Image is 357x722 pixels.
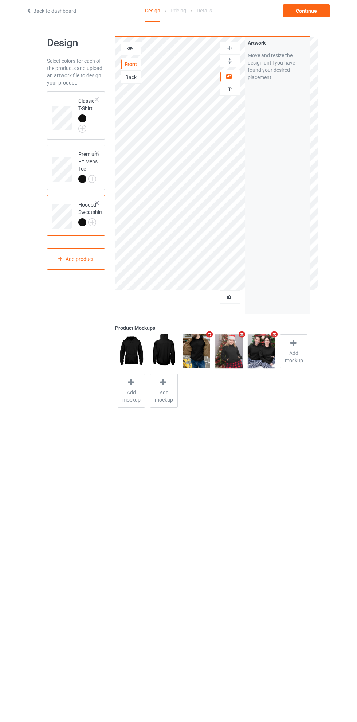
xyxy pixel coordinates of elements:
span: Add mockup [150,389,177,403]
div: Artwork [248,39,307,47]
div: Add mockup [118,374,145,408]
img: svg+xml;base64,PD94bWwgdmVyc2lvbj0iMS4wIiBlbmNvZGluZz0iVVRGLTgiPz4KPHN2ZyB3aWR0aD0iMjJweCIgaGVpZ2... [88,218,96,226]
i: Remove mockup [238,331,247,338]
img: svg+xml;base64,PD94bWwgdmVyc2lvbj0iMS4wIiBlbmNvZGluZz0iVVRGLTgiPz4KPHN2ZyB3aWR0aD0iMjJweCIgaGVpZ2... [88,175,96,183]
img: regular.jpg [215,334,243,368]
div: Front [121,61,141,68]
img: regular.jpg [183,334,210,368]
div: Pricing [170,0,186,21]
img: regular.jpg [150,334,177,368]
img: svg%3E%0A [226,86,233,93]
div: Premium Fit Mens Tee [78,151,99,183]
div: Premium Fit Mens Tee [47,145,105,190]
div: Move and resize the design until you have found your desired placement [248,52,307,81]
img: regular.jpg [248,334,275,368]
i: Remove mockup [270,331,279,338]
img: svg%3E%0A [226,58,233,65]
div: Hooded Sweatshirt [47,195,105,236]
div: Hooded Sweatshirt [78,201,103,226]
span: Add mockup [280,350,307,364]
img: svg+xml;base64,PD94bWwgdmVyc2lvbj0iMS4wIiBlbmNvZGluZz0iVVRGLTgiPz4KPHN2ZyB3aWR0aD0iMjJweCIgaGVpZ2... [78,125,86,133]
img: regular.jpg [118,334,145,368]
i: Remove mockup [205,331,214,338]
img: svg%3E%0A [226,45,233,52]
div: Add product [47,248,105,270]
div: Product Mockups [115,324,310,332]
a: Back to dashboard [26,8,76,14]
span: Add mockup [118,389,145,403]
div: Design [145,0,160,22]
div: Add mockup [150,374,177,408]
div: Details [197,0,212,21]
div: Add mockup [280,334,307,368]
div: Classic T-Shirt [47,91,105,140]
div: Classic T-Shirt [78,97,96,130]
div: Back [121,74,141,81]
div: Select colors for each of the products and upload an artwork file to design your product. [47,57,105,86]
h1: Design [47,36,105,50]
div: Continue [283,4,330,17]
